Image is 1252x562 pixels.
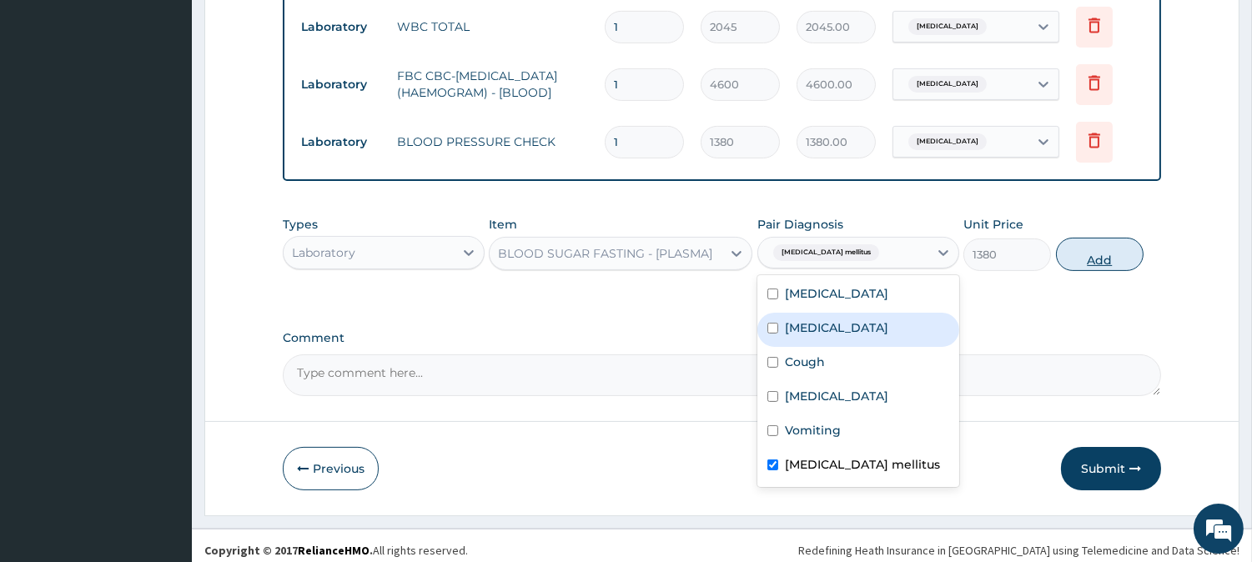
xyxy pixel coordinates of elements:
div: Redefining Heath Insurance in [GEOGRAPHIC_DATA] using Telemedicine and Data Science! [798,542,1239,559]
td: Laboratory [293,69,389,100]
div: Minimize live chat window [274,8,314,48]
button: Previous [283,447,379,490]
button: Add [1056,238,1144,271]
a: RelianceHMO [298,543,370,558]
label: [MEDICAL_DATA] mellitus [785,456,940,473]
td: BLOOD PRESSURE CHECK [389,125,596,158]
label: [MEDICAL_DATA] [785,285,888,302]
textarea: Type your message and hit 'Enter' [8,380,318,439]
button: Submit [1061,447,1161,490]
label: Cough [785,354,825,370]
label: Pair Diagnosis [757,216,843,233]
label: Item [489,216,517,233]
label: Comment [283,331,1161,345]
strong: Copyright © 2017 . [204,543,373,558]
label: [MEDICAL_DATA] [785,388,888,404]
td: Laboratory [293,127,389,158]
td: Laboratory [293,12,389,43]
span: [MEDICAL_DATA] mellitus [773,244,879,261]
div: Laboratory [292,244,355,261]
label: Types [283,218,318,232]
div: Chat with us now [87,93,280,115]
span: [MEDICAL_DATA] [908,18,987,35]
td: WBC TOTAL [389,10,596,43]
td: FBC CBC-[MEDICAL_DATA] (HAEMOGRAM) - [BLOOD] [389,59,596,109]
label: Unit Price [963,216,1023,233]
span: [MEDICAL_DATA] [908,76,987,93]
img: d_794563401_company_1708531726252_794563401 [31,83,68,125]
div: BLOOD SUGAR FASTING - [PLASMA] [498,245,712,262]
label: [MEDICAL_DATA] [785,319,888,336]
span: [MEDICAL_DATA] [908,133,987,150]
label: Vomiting [785,422,841,439]
span: We're online! [97,173,230,341]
